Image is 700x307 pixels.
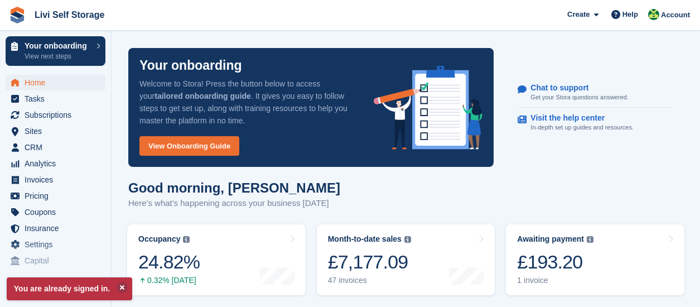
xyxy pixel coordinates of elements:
a: Month-to-date sales £7,177.09 47 invoices [317,224,495,295]
span: Coupons [25,204,91,220]
p: Welcome to Stora! Press the button below to access your . It gives you easy to follow steps to ge... [139,78,356,127]
div: £193.20 [517,251,593,274]
a: menu [6,156,105,171]
div: £7,177.09 [328,251,411,274]
div: 24.82% [138,251,200,274]
span: Account [661,9,690,21]
img: icon-info-grey-7440780725fd019a000dd9b08b2336e03edf1995a4989e88bcd33f0948082b44.svg [587,236,593,243]
a: menu [6,204,105,220]
p: Visit the help center [530,113,625,123]
a: menu [6,123,105,139]
a: menu [6,91,105,107]
span: Help [622,9,638,20]
span: CRM [25,140,91,155]
p: You are already signed in. [7,277,132,300]
p: Here's what's happening across your business [DATE] [128,197,340,210]
span: Settings [25,237,91,252]
a: menu [6,188,105,204]
h1: Good morning, [PERSON_NAME] [128,180,340,195]
span: Invoices [25,172,91,188]
a: menu [6,140,105,155]
a: menu [6,107,105,123]
p: Chat to support [530,83,619,93]
a: menu [6,253,105,268]
a: Livi Self Storage [30,6,109,24]
div: Awaiting payment [517,234,584,244]
span: Sites [25,123,91,139]
a: Visit the help center In-depth set up guides and resources. [518,108,673,138]
a: Occupancy 24.82% 0.32% [DATE] [127,224,306,295]
p: Your onboarding [25,42,91,50]
span: Pricing [25,188,91,204]
span: Subscriptions [25,107,91,123]
a: Chat to support Get your Stora questions answered. [518,78,673,108]
a: menu [6,220,105,236]
p: Get your Stora questions answered. [530,93,628,102]
p: In-depth set up guides and resources. [530,123,634,132]
img: stora-icon-8386f47178a22dfd0bd8f6a31ec36ba5ce8667c1dd55bd0f319d3a0aa187defe.svg [9,7,26,23]
img: onboarding-info-6c161a55d2c0e0a8cae90662b2fe09162a5109e8cc188191df67fb4f79e88e88.svg [374,66,483,150]
img: Alex Handyside [648,9,659,20]
span: Capital [25,253,91,268]
a: Awaiting payment £193.20 1 invoice [506,224,684,295]
img: icon-info-grey-7440780725fd019a000dd9b08b2336e03edf1995a4989e88bcd33f0948082b44.svg [183,236,190,243]
img: icon-info-grey-7440780725fd019a000dd9b08b2336e03edf1995a4989e88bcd33f0948082b44.svg [404,236,411,243]
div: Month-to-date sales [328,234,402,244]
span: Home [25,75,91,90]
span: Tasks [25,91,91,107]
div: Occupancy [138,234,180,244]
p: View next steps [25,51,91,61]
span: Analytics [25,156,91,171]
a: menu [6,75,105,90]
a: Your onboarding View next steps [6,36,105,66]
strong: tailored onboarding guide [155,92,251,100]
div: 0.32% [DATE] [138,276,200,285]
a: View Onboarding Guide [139,136,239,156]
a: menu [6,237,105,252]
span: Create [567,9,590,20]
a: menu [6,172,105,188]
div: 1 invoice [517,276,593,285]
span: Insurance [25,220,91,236]
div: 47 invoices [328,276,411,285]
p: Your onboarding [139,59,242,72]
